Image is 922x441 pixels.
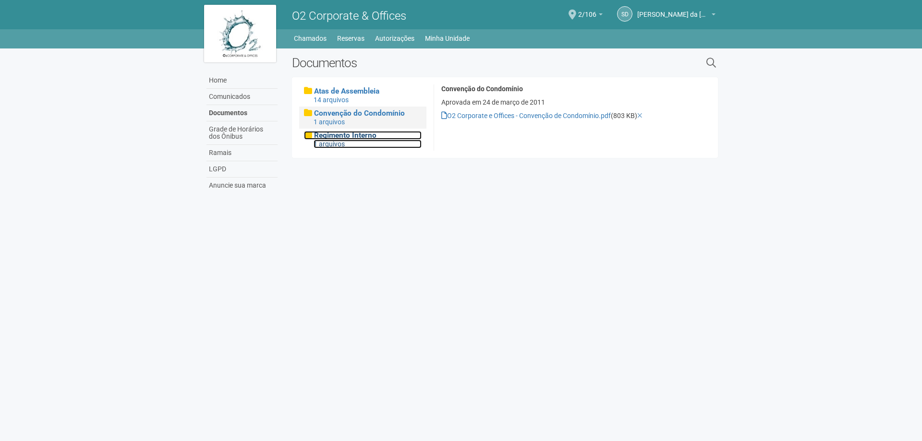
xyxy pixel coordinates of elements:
[206,145,278,161] a: Ramais
[441,112,611,119] a: O2 Corporate e Offices - Convenção de Condomínio.pdf
[441,111,711,120] div: (803 KB)
[425,32,470,45] a: Minha Unidade
[206,161,278,178] a: LGPD
[206,89,278,105] a: Comunicados
[206,121,278,145] a: Grade de Horários dos Ônibus
[441,98,711,107] p: Aprovada em 24 de março de 2011
[337,32,364,45] a: Reservas
[294,32,327,45] a: Chamados
[617,6,632,22] a: SD
[304,131,422,148] a: Regimento Interno 1 arquivos
[578,12,603,20] a: 2/106
[637,12,716,20] a: [PERSON_NAME] da [PERSON_NAME]
[314,118,422,126] div: 1 arquivos
[304,87,422,104] a: Atas de Assembleia 14 arquivos
[375,32,414,45] a: Autorizações
[206,178,278,193] a: Anuncie sua marca
[637,112,643,119] a: Excluir
[637,1,709,18] span: Susi Darlin da Silva Ferreira
[292,56,607,70] h2: Documentos
[578,1,596,18] span: 2/106
[206,105,278,121] a: Documentos
[314,95,422,104] div: 14 arquivos
[314,131,376,140] span: Regimento Interno
[206,72,278,89] a: Home
[314,87,379,95] span: Atas de Assembleia
[304,109,422,126] a: Convenção do Condomínio 1 arquivos
[292,9,406,23] span: O2 Corporate & Offices
[314,109,405,118] span: Convenção do Condomínio
[441,85,523,93] strong: Convenção do Condomínio
[204,5,276,62] img: logo.jpg
[314,140,422,148] div: 1 arquivos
